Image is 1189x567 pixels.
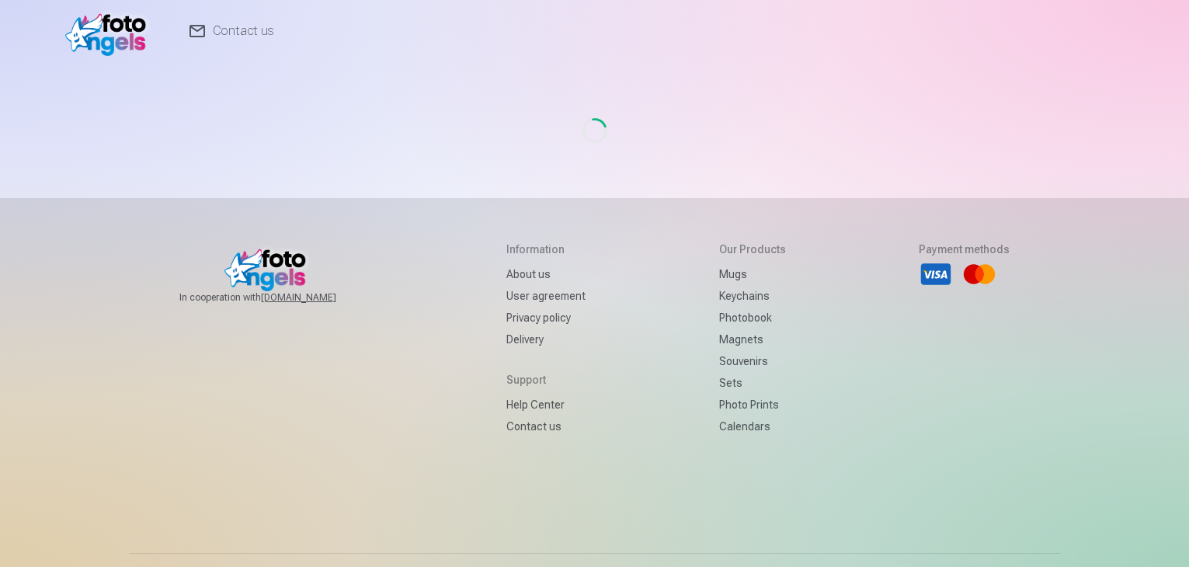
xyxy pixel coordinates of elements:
[506,329,586,350] a: Delivery
[719,263,786,285] a: Mugs
[919,257,953,291] li: Visa
[506,285,586,307] a: User agreement
[719,242,786,257] h5: Our products
[506,242,586,257] h5: Information
[962,257,996,291] li: Mastercard
[719,394,786,416] a: Photo prints
[506,372,586,388] h5: Support
[506,416,586,437] a: Contact us
[506,394,586,416] a: Help Center
[179,291,374,304] span: In cooperation with
[719,285,786,307] a: Keychains
[65,6,155,56] img: /fa1
[261,291,374,304] a: [DOMAIN_NAME]
[719,307,786,329] a: Photobook
[719,372,786,394] a: Sets
[506,263,586,285] a: About us
[719,350,786,372] a: Souvenirs
[719,416,786,437] a: Calendars
[719,329,786,350] a: Magnets
[506,307,586,329] a: Privacy policy
[919,242,1010,257] h5: Payment methods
